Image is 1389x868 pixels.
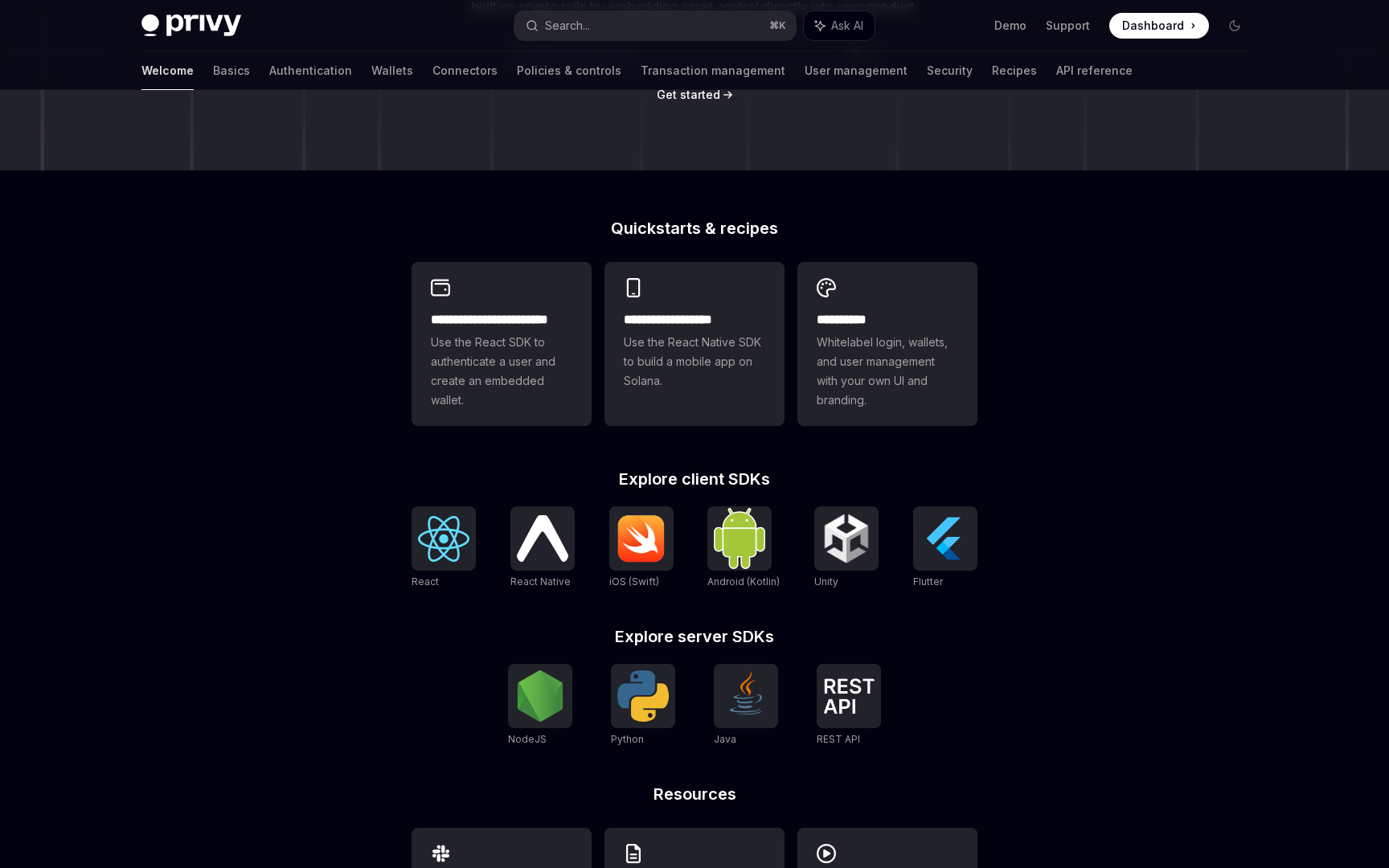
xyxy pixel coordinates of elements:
span: iOS (Swift) [609,575,659,588]
a: Recipes [992,51,1037,90]
button: Search...⌘K [514,11,796,40]
a: UnityUnity [814,506,879,590]
img: React Native [517,515,568,561]
span: Dashboard [1122,18,1184,34]
a: **** **** **** ***Use the React Native SDK to build a mobile app on Solana. [604,262,785,426]
a: User management [805,51,908,90]
h2: Explore client SDKs [412,471,977,487]
img: Android (Kotlin) [714,508,765,568]
a: Android (Kotlin)Android (Kotlin) [707,506,780,590]
img: REST API [823,678,875,714]
a: Transaction management [641,51,785,90]
h2: Quickstarts & recipes [412,220,977,236]
a: Welcome [141,51,194,90]
a: iOS (Swift)iOS (Swift) [609,506,674,590]
a: PythonPython [611,664,675,747]
a: API reference [1056,51,1133,90]
a: Policies & controls [517,51,621,90]
a: React NativeReact Native [510,506,575,590]
span: React Native [510,575,571,588]
a: **** *****Whitelabel login, wallets, and user management with your own UI and branding. [797,262,977,426]
a: Authentication [269,51,352,90]
a: Wallets [371,51,413,90]
span: Java [714,733,736,745]
div: Search... [545,16,590,35]
span: NodeJS [508,733,547,745]
a: Support [1046,18,1090,34]
a: Basics [213,51,250,90]
img: React [418,516,469,562]
span: ⌘ K [769,19,786,32]
h2: Resources [412,786,977,802]
span: Android (Kotlin) [707,575,780,588]
a: Security [927,51,973,90]
span: Ask AI [831,18,863,34]
button: Toggle dark mode [1222,13,1248,39]
a: JavaJava [714,664,778,747]
a: NodeJSNodeJS [508,664,572,747]
img: iOS (Swift) [616,514,667,563]
a: REST APIREST API [817,664,881,747]
img: Flutter [920,513,971,564]
span: REST API [817,733,860,745]
button: Ask AI [804,11,875,40]
h2: Explore server SDKs [412,628,977,645]
img: Unity [821,513,872,564]
img: Python [617,670,669,722]
span: Use the React Native SDK to build a mobile app on Solana. [624,333,765,391]
a: Get started [657,87,720,103]
span: Get started [657,88,720,101]
img: dark logo [141,14,241,37]
img: NodeJS [514,670,566,722]
a: Connectors [432,51,498,90]
span: Whitelabel login, wallets, and user management with your own UI and branding. [817,333,958,410]
span: Flutter [913,575,943,588]
span: Use the React SDK to authenticate a user and create an embedded wallet. [431,333,572,410]
a: Dashboard [1109,13,1209,39]
a: FlutterFlutter [913,506,977,590]
img: Java [720,670,772,722]
span: React [412,575,439,588]
span: Unity [814,575,838,588]
a: Demo [994,18,1026,34]
span: Python [611,733,644,745]
a: ReactReact [412,506,476,590]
